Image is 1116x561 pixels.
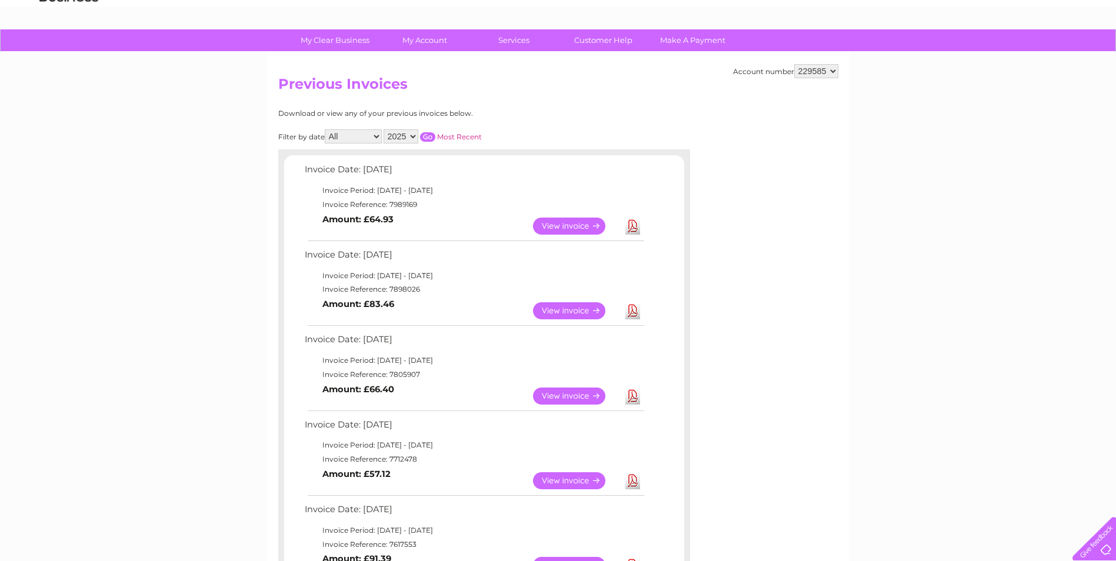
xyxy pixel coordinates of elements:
[302,452,646,466] td: Invoice Reference: 7712478
[302,183,646,198] td: Invoice Period: [DATE] - [DATE]
[302,332,646,353] td: Invoice Date: [DATE]
[533,218,619,235] a: View
[1038,50,1067,59] a: Contact
[302,417,646,439] td: Invoice Date: [DATE]
[533,302,619,319] a: View
[39,31,99,66] img: logo.png
[322,299,394,309] b: Amount: £83.46
[1077,50,1105,59] a: Log out
[625,218,640,235] a: Download
[894,6,975,21] a: 0333 014 3131
[1014,50,1031,59] a: Blog
[281,6,837,57] div: Clear Business is a trading name of Verastar Limited (registered in [GEOGRAPHIC_DATA] No. 3667643...
[302,247,646,269] td: Invoice Date: [DATE]
[302,438,646,452] td: Invoice Period: [DATE] - [DATE]
[302,282,646,296] td: Invoice Reference: 7898026
[909,50,931,59] a: Water
[733,64,838,78] div: Account number
[278,129,587,143] div: Filter by date
[465,29,562,51] a: Services
[938,50,964,59] a: Energy
[437,132,482,141] a: Most Recent
[302,198,646,212] td: Invoice Reference: 7989169
[971,50,1007,59] a: Telecoms
[278,109,587,118] div: Download or view any of your previous invoices below.
[302,368,646,382] td: Invoice Reference: 7805907
[322,469,391,479] b: Amount: £57.12
[302,162,646,183] td: Invoice Date: [DATE]
[533,388,619,405] a: View
[302,269,646,283] td: Invoice Period: [DATE] - [DATE]
[302,523,646,537] td: Invoice Period: [DATE] - [DATE]
[302,502,646,523] td: Invoice Date: [DATE]
[278,76,838,98] h2: Previous Invoices
[625,302,640,319] a: Download
[644,29,741,51] a: Make A Payment
[555,29,652,51] a: Customer Help
[287,29,384,51] a: My Clear Business
[625,388,640,405] a: Download
[533,472,619,489] a: View
[302,537,646,552] td: Invoice Reference: 7617553
[322,214,394,225] b: Amount: £64.93
[322,384,394,395] b: Amount: £66.40
[376,29,473,51] a: My Account
[625,472,640,489] a: Download
[302,353,646,368] td: Invoice Period: [DATE] - [DATE]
